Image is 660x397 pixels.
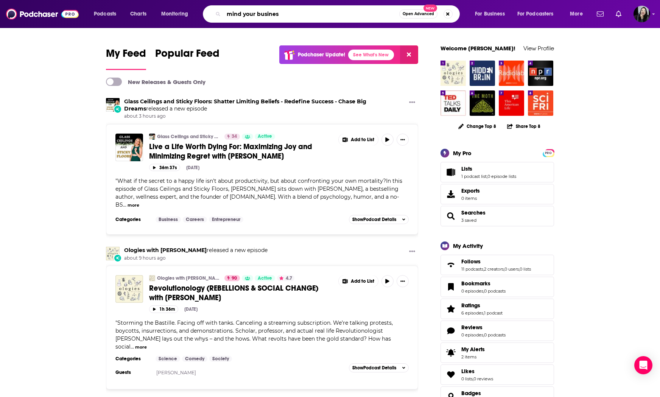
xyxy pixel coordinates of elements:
[443,369,458,380] a: Likes
[124,247,207,254] a: Ologies with Alie Ward
[453,242,483,249] div: My Activity
[115,369,149,375] h3: Guests
[224,134,240,140] a: 34
[461,165,516,172] a: Lists
[461,209,486,216] a: Searches
[461,376,473,381] a: 0 lists
[470,61,495,86] img: Hidden Brain
[135,344,147,350] button: more
[156,216,181,223] a: Business
[484,266,504,272] a: 2 creators
[470,8,514,20] button: open menu
[523,45,554,52] a: View Profile
[232,133,237,140] span: 34
[124,113,406,120] span: about 3 hours ago
[131,343,134,350] span: ...
[149,164,180,171] button: 36m 37s
[115,319,393,350] span: "
[423,5,437,12] span: New
[255,275,275,281] a: Active
[224,8,399,20] input: Search podcasts, credits, & more...
[634,6,650,22] img: User Profile
[183,216,207,223] a: Careers
[484,310,503,316] a: 1 podcast
[461,302,503,309] a: Ratings
[209,356,232,362] a: Society
[441,162,554,182] span: Lists
[454,121,501,131] button: Change Top 8
[473,376,493,381] a: 0 reviews
[441,364,554,385] span: Likes
[161,9,188,19] span: Monitoring
[89,8,126,20] button: open menu
[528,61,553,86] img: Stories from NPR : NPR
[156,370,196,375] a: [PERSON_NAME]
[461,310,483,316] a: 6 episodes
[487,174,516,179] a: 0 episode lists
[397,134,409,146] button: Show More Button
[512,8,565,20] button: open menu
[124,255,268,262] span: about 9 hours ago
[484,332,506,338] a: 0 podcasts
[349,363,409,372] button: ShowPodcast Details
[182,356,207,362] a: Comedy
[473,376,473,381] span: ,
[441,206,554,226] span: Searches
[461,258,531,265] a: Follows
[106,47,146,70] a: My Feed
[461,258,481,265] span: Follows
[155,47,219,64] span: Popular Feed
[124,98,406,112] h3: released a new episode
[224,275,240,281] a: 90
[507,119,541,134] button: Share Top 8
[298,51,345,58] p: Podchaser Update!
[149,134,155,140] img: Glass Ceilings and Sticky Floors: Shatter Limiting Beliefs - Redefine Success - Chase Big Dreams
[461,346,485,353] span: My Alerts
[634,356,652,374] div: Open Intercom Messenger
[184,307,198,312] div: [DATE]
[351,279,374,284] span: Add to List
[406,247,418,256] button: Show More Button
[114,254,122,262] div: New Episode
[544,150,553,156] span: PRO
[520,266,531,272] a: 0 lists
[461,187,480,194] span: Exports
[461,390,484,397] a: Badges
[461,266,483,272] a: 11 podcasts
[441,321,554,341] span: Reviews
[461,196,480,201] span: 0 items
[461,280,506,287] a: Bookmarks
[114,105,122,113] div: New Episode
[349,215,409,224] button: ShowPodcast Details
[128,202,139,209] button: more
[352,217,396,222] span: Show Podcast Details
[504,266,504,272] span: ,
[209,216,243,223] a: Entrepreneur
[106,247,120,260] img: Ologies with Alie Ward
[461,368,475,375] span: Likes
[453,149,472,157] div: My Pro
[406,98,418,107] button: Show More Button
[277,275,294,281] button: 4.7
[443,189,458,199] span: Exports
[443,211,458,221] a: Searches
[634,6,650,22] button: Show profile menu
[149,283,333,302] a: Revolutionology (REBELLIONS & SOCIAL CHANGE) with [PERSON_NAME]
[157,275,219,281] a: Ologies with [PERSON_NAME]
[443,260,458,270] a: Follows
[232,275,237,282] span: 90
[156,8,198,20] button: open menu
[470,90,495,116] img: The Moth
[115,134,143,161] img: Live a Life Worth Dying For: Maximizing Joy and Minimizing Regret with Karen Salmansohn
[115,275,143,303] img: Revolutionology (REBELLIONS & SOCIAL CHANGE) with Jack Goldstone
[255,134,275,140] a: Active
[149,275,155,281] img: Ologies with Alie Ward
